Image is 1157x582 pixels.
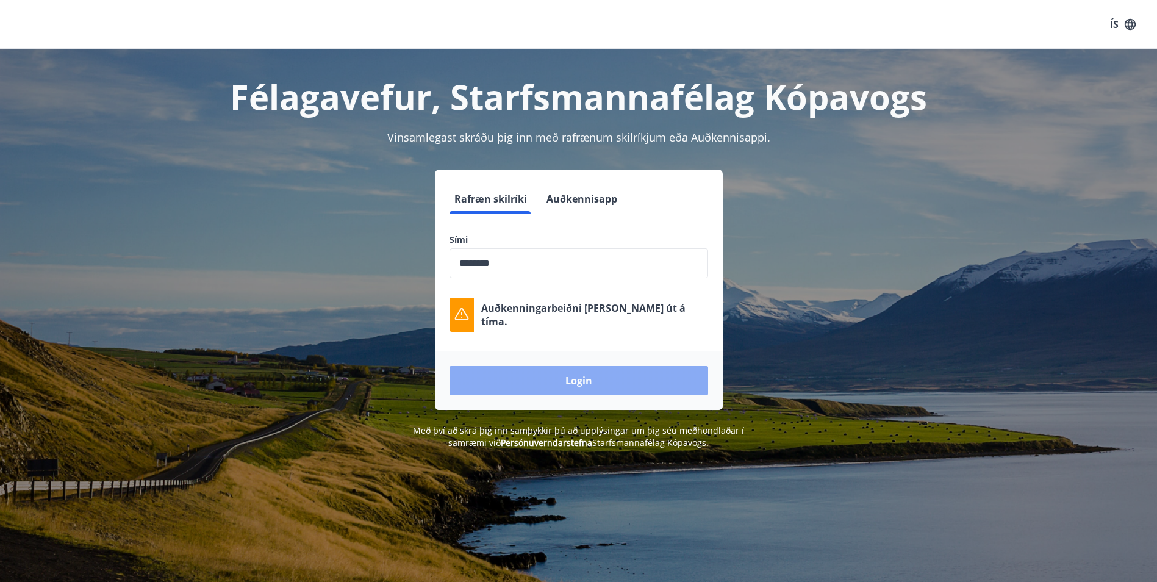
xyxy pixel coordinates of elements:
button: ÍS [1103,13,1142,35]
button: Login [450,366,708,395]
a: Persónuverndarstefna [501,437,592,448]
h1: Félagavefur, Starfsmannafélag Kópavogs [154,73,1003,120]
span: Vinsamlegast skráðu þig inn með rafrænum skilríkjum eða Auðkennisappi. [387,130,770,145]
label: Sími [450,234,708,246]
p: Auðkenningarbeiðni [PERSON_NAME] út á tíma. [481,301,708,328]
span: Með því að skrá þig inn samþykkir þú að upplýsingar um þig séu meðhöndlaðar í samræmi við Starfsm... [413,425,744,448]
button: Auðkennisapp [542,184,622,214]
button: Rafræn skilríki [450,184,532,214]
